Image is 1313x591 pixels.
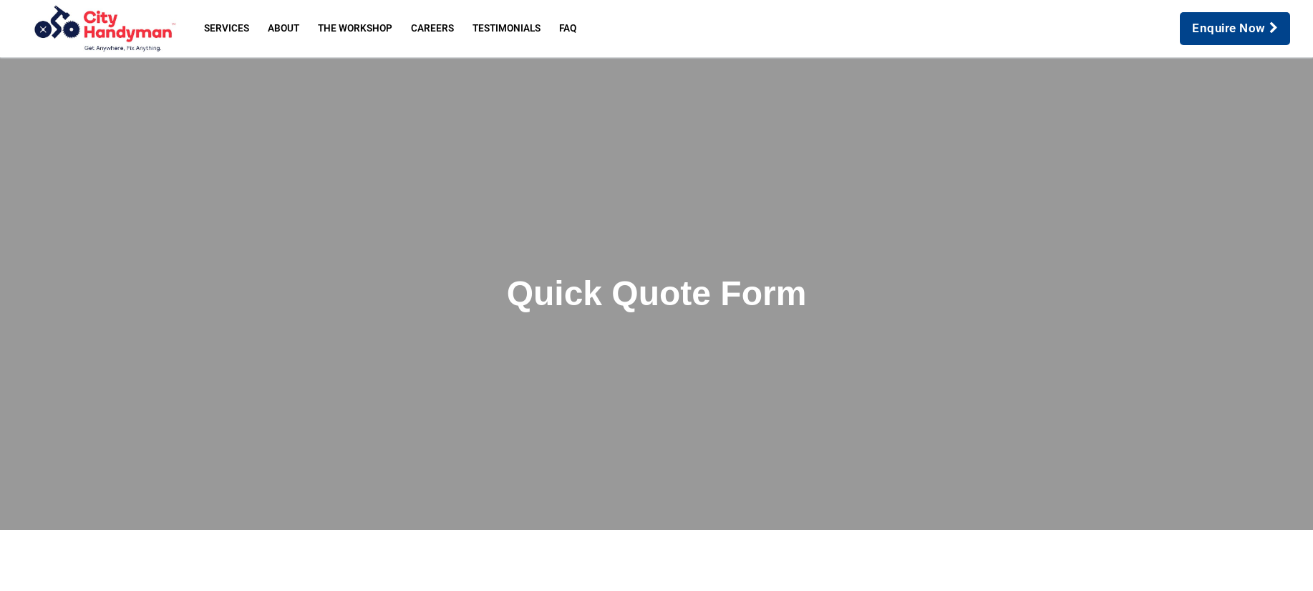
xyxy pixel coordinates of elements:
[473,24,541,34] span: Testimonials
[195,15,258,42] a: Services
[248,273,1065,314] h2: Quick Quote Form
[258,15,309,42] a: About
[268,24,299,34] span: About
[463,15,550,42] a: Testimonials
[1180,12,1290,45] a: Enquire Now
[559,24,576,34] span: FAQ
[204,24,249,34] span: Services
[309,15,402,42] a: The Workshop
[17,4,189,53] img: City Handyman | Melbourne
[550,15,586,42] a: FAQ
[402,15,463,42] a: Careers
[411,24,454,34] span: Careers
[318,24,392,34] span: The Workshop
